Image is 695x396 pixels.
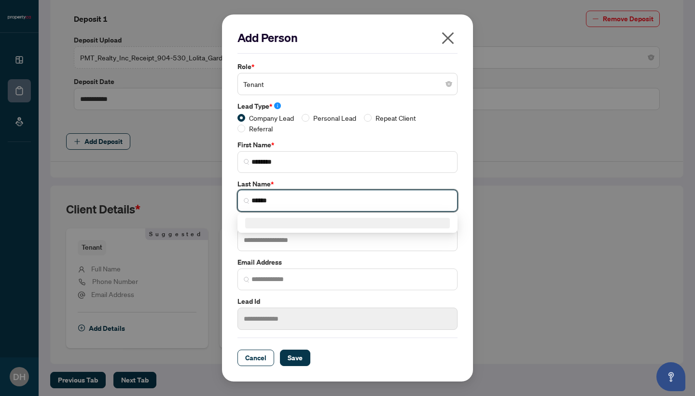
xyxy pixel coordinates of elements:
label: Lead Type [237,101,458,112]
button: Cancel [237,350,274,366]
span: close-circle [446,81,452,87]
img: search_icon [244,198,250,204]
h2: Add Person [237,30,458,45]
span: Personal Lead [309,113,360,123]
button: Open asap [656,362,685,391]
span: close [440,30,456,46]
label: First Name [237,140,458,150]
img: search_icon [244,277,250,283]
label: Role [237,61,458,72]
span: Cancel [245,350,266,366]
span: Referral [245,123,277,134]
span: Repeat Client [372,113,420,123]
label: Last Name [237,179,458,189]
img: search_icon [244,159,250,165]
span: Save [288,350,303,366]
span: Tenant [243,75,452,93]
span: info-circle [274,102,281,109]
span: Company Lead [245,113,298,123]
label: Email Address [237,257,458,268]
label: Lead Id [237,296,458,307]
button: Save [280,350,310,366]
